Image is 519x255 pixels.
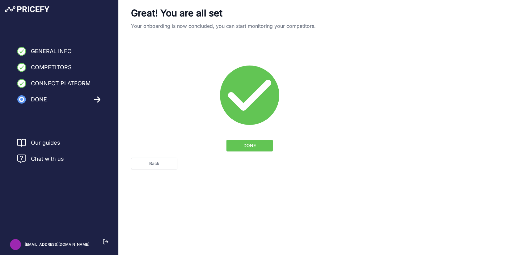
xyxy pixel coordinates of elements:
[31,138,60,147] a: Our guides
[31,79,91,88] span: Connect Platform
[31,95,47,104] span: Done
[5,6,49,12] img: Pricefy Logo
[17,155,64,163] a: Chat with us
[25,242,89,247] p: [EMAIL_ADDRESS][DOMAIN_NAME]
[131,158,177,169] a: Back
[131,22,368,30] p: Your onboarding is now concluded, you can start monitoring your competitors.
[131,7,368,19] p: Great! You are all set
[31,63,72,72] span: Competitors
[243,142,256,149] span: DONE
[31,155,64,163] span: Chat with us
[226,140,273,151] button: DONE
[31,47,72,56] span: General Info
